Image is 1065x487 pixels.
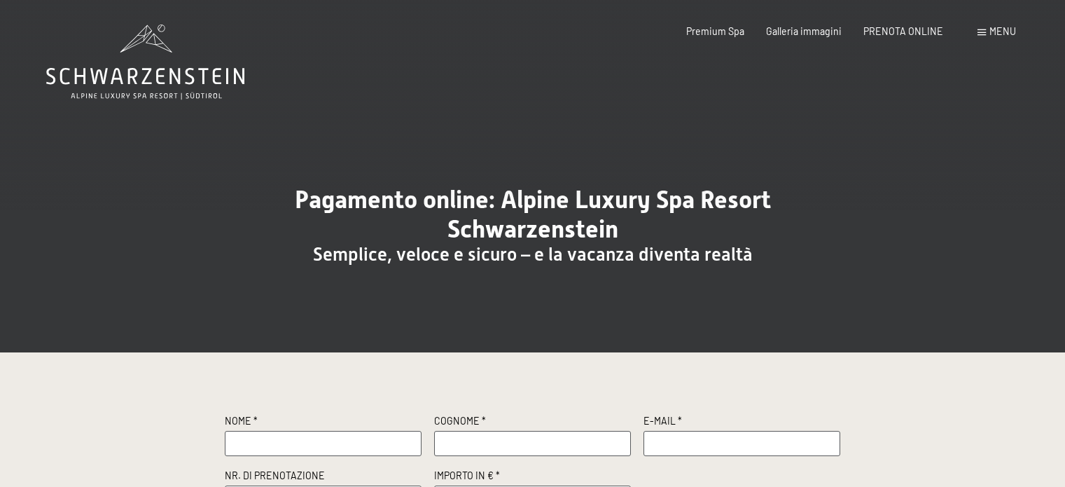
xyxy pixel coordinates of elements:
[863,25,943,37] a: PRENOTA ONLINE
[434,469,632,486] label: Importo in € *
[295,185,771,243] span: Pagamento online: Alpine Luxury Spa Resort Schwarzenstein
[313,244,753,265] span: Semplice, veloce e sicuro – e la vacanza diventa realtà
[225,469,422,486] label: Nr. di prenotazione
[686,25,744,37] a: Premium Spa
[434,414,632,431] label: Cognome *
[225,414,422,431] label: Nome *
[643,414,841,431] label: E-Mail *
[766,25,842,37] a: Galleria immagini
[989,25,1016,37] span: Menu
